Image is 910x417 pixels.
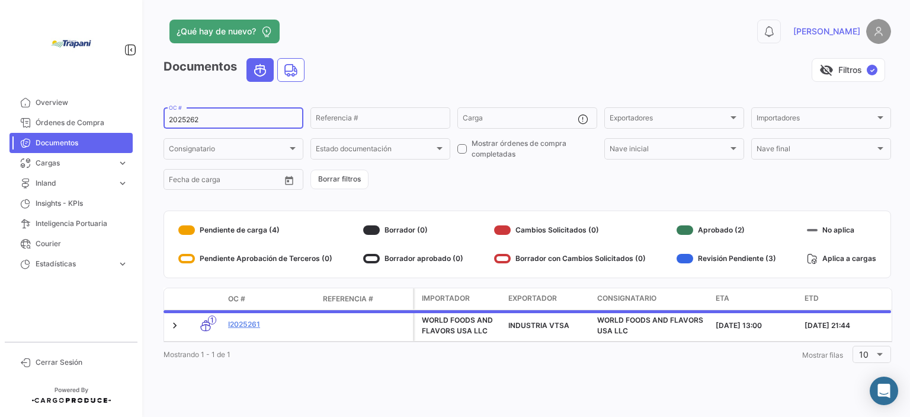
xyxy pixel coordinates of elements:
span: Nave inicial [610,147,728,155]
div: Cambios Solicitados (0) [494,221,646,240]
button: ¿Qué hay de nuevo? [169,20,280,43]
button: Open calendar [280,171,298,189]
span: visibility_off [819,63,834,77]
div: [DATE] 13:00 [716,320,795,331]
a: Documentos [9,133,133,153]
span: ETD [805,293,819,304]
span: Nave final [757,147,875,155]
div: INDUSTRIA VTSA [508,320,588,331]
span: ¿Qué hay de nuevo? [177,26,256,37]
div: Aplica a cargas [807,249,876,268]
div: Borrador (0) [363,221,463,240]
span: Inland [36,178,113,189]
datatable-header-cell: Modo de Transporte [188,294,223,304]
span: Documentos [36,138,128,148]
img: bd005829-9598-4431-b544-4b06bbcd40b2.jpg [41,14,101,74]
span: Importador [422,293,470,304]
button: Land [278,59,304,81]
h3: Documentos [164,58,308,82]
span: Estado documentación [316,147,434,155]
span: 1 [208,316,216,324]
span: Mostrar filas [802,351,843,359]
span: Exportador [508,293,557,304]
span: [PERSON_NAME] [793,26,860,37]
div: Borrador aprobado (0) [363,249,463,268]
span: Consignatario [597,293,656,304]
span: Overview [36,97,128,108]
a: Courier [9,234,133,254]
a: Órdenes de Compra [9,113,133,133]
span: 10 [859,349,869,359]
a: Insights - KPIs [9,193,133,214]
span: ✓ [867,65,877,75]
div: Abrir Intercom Messenger [870,377,898,405]
span: Cerrar Sesión [36,357,128,368]
input: Desde [169,177,190,186]
button: visibility_offFiltros✓ [812,58,885,82]
span: Mostrar órdenes de compra completadas [472,138,597,160]
a: Inteligencia Portuaria [9,214,133,234]
datatable-header-cell: Exportador [504,288,592,310]
span: expand_more [117,259,128,269]
span: Órdenes de Compra [36,117,128,128]
span: ETA [716,293,729,304]
input: Hasta [198,177,252,186]
span: OC # [228,294,245,304]
button: Borrar filtros [310,170,369,189]
datatable-header-cell: ETD [800,288,889,310]
span: Cargas [36,158,113,168]
a: Expand/Collapse Row [169,320,181,332]
img: placeholder-user.png [866,19,891,44]
datatable-header-cell: OC # [223,289,318,309]
datatable-header-cell: Importador [415,288,504,310]
datatable-header-cell: Referencia # [318,289,413,309]
span: Exportadores [610,116,728,124]
div: Revisión Pendiente (3) [677,249,776,268]
div: WORLD FOODS AND FLAVORS USA LLC [422,315,499,336]
span: expand_more [117,178,128,189]
span: Insights - KPIs [36,198,128,209]
div: Pendiente de carga (4) [178,221,332,240]
button: Ocean [247,59,273,81]
a: Overview [9,93,133,113]
span: Courier [36,238,128,249]
a: I2025261 [228,319,313,330]
span: expand_more [117,158,128,168]
div: Borrador con Cambios Solicitados (0) [494,249,646,268]
div: Aprobado (2) [677,221,776,240]
datatable-header-cell: Consignatario [592,288,711,310]
span: Referencia # [323,294,373,304]
div: Pendiente Aprobación de Terceros (0) [178,249,332,268]
span: Importadores [757,116,875,124]
span: Inteligencia Portuaria [36,218,128,229]
span: Consignatario [169,147,287,155]
div: No aplica [807,221,876,240]
div: [DATE] 21:44 [805,320,884,331]
span: WORLD FOODS AND FLAVORS USA LLC [597,316,703,335]
span: Mostrando 1 - 1 de 1 [164,350,230,359]
datatable-header-cell: ETA [711,288,800,310]
span: Estadísticas [36,259,113,269]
